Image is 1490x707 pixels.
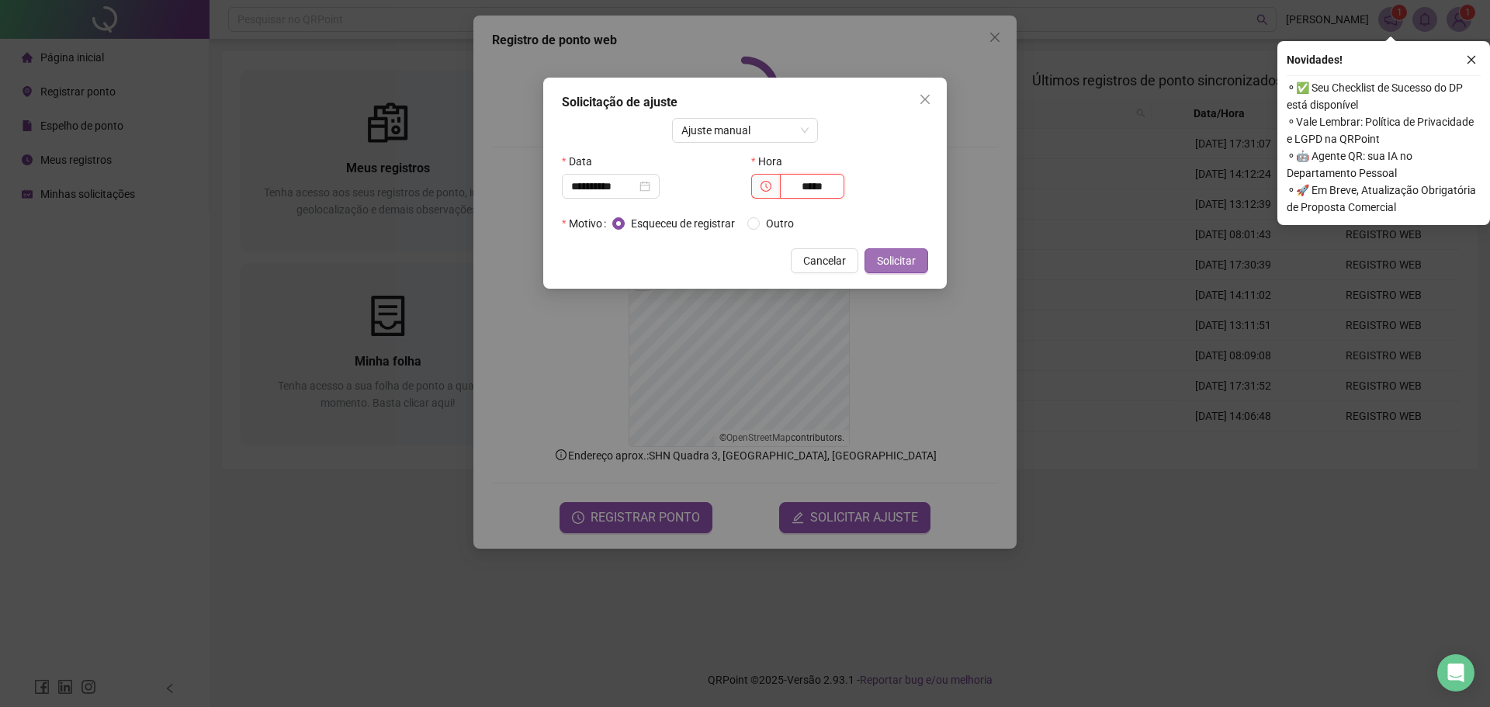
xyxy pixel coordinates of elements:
[761,181,771,192] span: clock-circle
[751,149,792,174] label: Hora
[919,93,931,106] span: close
[1437,654,1474,691] div: Open Intercom Messenger
[760,215,800,232] span: Outro
[1287,113,1481,147] span: ⚬ Vale Lembrar: Política de Privacidade e LGPD na QRPoint
[681,119,809,142] span: Ajuste manual
[625,215,741,232] span: Esqueceu de registrar
[562,211,612,236] label: Motivo
[1287,51,1343,68] span: Novidades !
[1287,182,1481,216] span: ⚬ 🚀 Em Breve, Atualização Obrigatória de Proposta Comercial
[791,248,858,273] button: Cancelar
[877,252,916,269] span: Solicitar
[803,252,846,269] span: Cancelar
[1287,79,1481,113] span: ⚬ ✅ Seu Checklist de Sucesso do DP está disponível
[865,248,928,273] button: Solicitar
[1287,147,1481,182] span: ⚬ 🤖 Agente QR: sua IA no Departamento Pessoal
[1466,54,1477,65] span: close
[562,149,602,174] label: Data
[562,93,928,112] div: Solicitação de ajuste
[913,87,937,112] button: Close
